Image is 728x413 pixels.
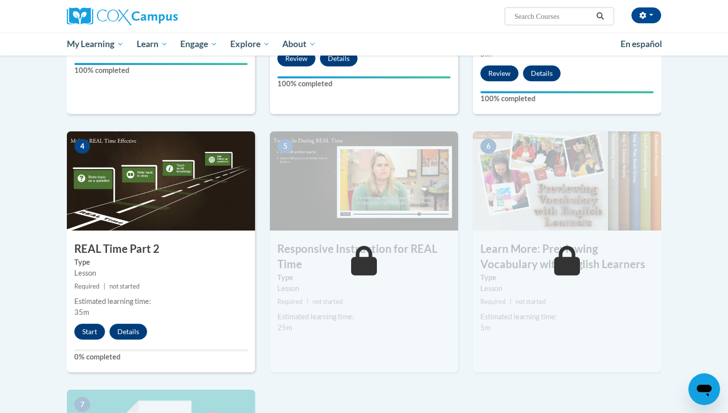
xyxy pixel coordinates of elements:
label: 100% completed [74,65,248,76]
div: Your progress [277,76,451,78]
label: 100% completed [480,93,654,104]
div: Your progress [480,91,654,93]
label: 0% completed [74,352,248,362]
span: 4 [74,139,90,154]
h3: Responsive Instruction for REAL Time [270,241,458,272]
h3: REAL Time Part 2 [67,241,255,257]
span: not started [312,298,343,305]
span: 35m [74,308,89,316]
span: | [104,283,105,290]
span: En español [621,39,662,49]
span: About [282,38,316,50]
label: Type [74,257,248,268]
span: Explore [230,38,270,50]
div: Estimated learning time: [277,311,451,322]
span: My Learning [67,38,124,50]
a: Learn [130,33,174,56]
a: My Learning [60,33,130,56]
span: 5m [480,323,491,332]
button: Details [109,324,147,340]
button: Account Settings [631,7,661,23]
button: Search [593,10,608,22]
label: Type [480,272,654,283]
a: Cox Campus [67,7,255,25]
a: En español [614,34,669,55]
span: | [307,298,309,305]
a: About [276,33,323,56]
div: Estimated learning time: [480,311,654,322]
div: Lesson [277,283,451,294]
span: not started [516,298,546,305]
iframe: Button to launch messaging window [688,373,720,405]
img: Course Image [67,131,255,231]
span: 25m [277,323,292,332]
img: Course Image [473,131,661,231]
button: Details [523,65,561,81]
span: | [510,298,512,305]
span: 7 [74,397,90,412]
span: Engage [180,38,217,50]
div: Estimated learning time: [74,296,248,307]
h3: Learn More: Previewing Vocabulary with English Learners [473,241,661,272]
img: Course Image [270,131,458,231]
a: Explore [224,33,276,56]
div: Main menu [52,33,676,56]
a: Engage [174,33,224,56]
span: not started [109,283,140,290]
span: Required [74,283,100,290]
input: Search Courses [514,10,593,22]
div: Lesson [74,268,248,279]
span: 5 [277,139,293,154]
span: Required [277,298,303,305]
label: 100% completed [277,78,451,89]
div: Lesson [480,283,654,294]
button: Details [320,51,358,66]
span: 6 [480,139,496,154]
button: Review [277,51,315,66]
button: Start [74,324,105,340]
label: Type [277,272,451,283]
div: Your progress [74,63,248,65]
img: Cox Campus [67,7,178,25]
span: Required [480,298,506,305]
span: Learn [137,38,168,50]
button: Review [480,65,519,81]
